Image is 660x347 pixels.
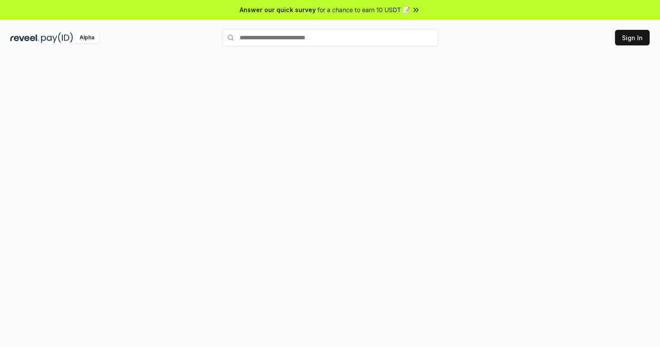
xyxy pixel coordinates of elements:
span: Answer our quick survey [240,5,316,14]
button: Sign In [615,30,650,45]
img: pay_id [41,32,73,43]
div: Alpha [75,32,99,43]
img: reveel_dark [10,32,39,43]
span: for a chance to earn 10 USDT 📝 [317,5,410,14]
